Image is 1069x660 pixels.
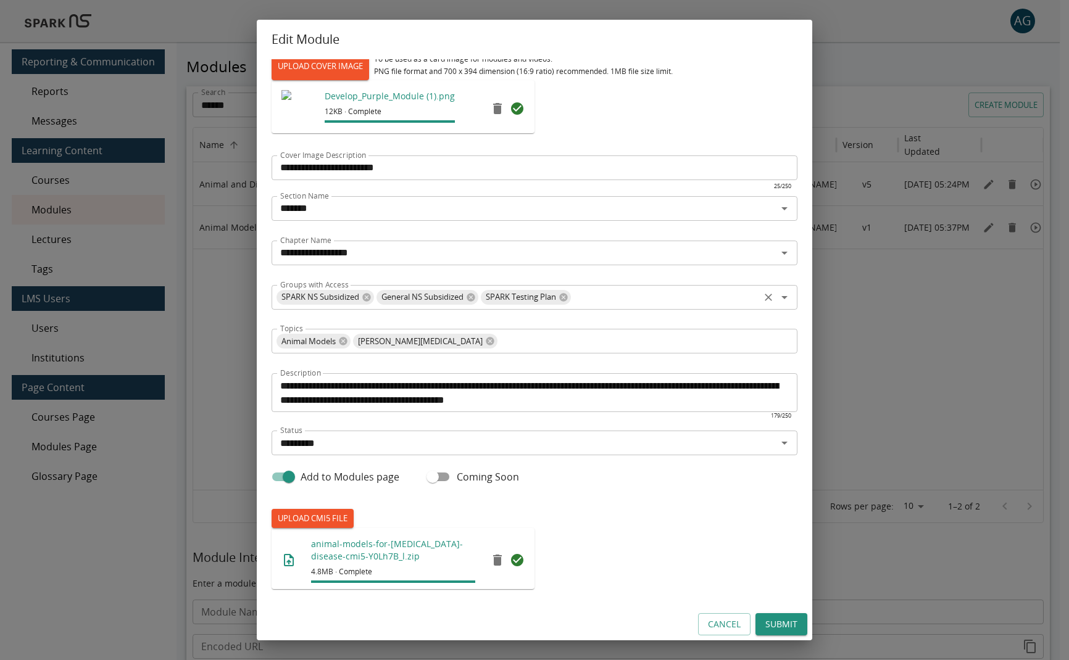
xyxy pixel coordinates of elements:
[257,20,812,59] h2: Edit Module
[301,469,399,484] span: Add to Modules page
[325,105,455,118] span: 12KB · Complete
[277,290,374,305] div: SPARK NS Subsidized
[481,290,571,305] div: SPARK Testing Plan
[376,290,468,304] span: General NS Subsidized
[277,290,364,304] span: SPARK NS Subsidized
[280,235,331,245] label: Chapter Name
[280,191,329,201] label: Section Name
[374,53,673,78] div: To be used as a card image for modules and videos. PNG file format and 700 x 394 dimension (16:9 ...
[457,469,519,484] span: Coming Soon
[280,425,302,435] label: Status
[311,538,475,563] p: animal-models-for-[MEDICAL_DATA]-disease-cmi5-Y0Lh7B_l.zip
[280,323,303,334] label: Topics
[280,368,321,378] label: Description
[776,434,793,452] button: Open
[485,548,510,572] button: remove
[281,90,318,127] img: https://sparklms-mediaproductionbucket-ttjvcbkz8ul7.s3.amazonaws.com/mimg/0604c38f0bb440d495ef2ce...
[277,334,351,349] div: Animal Models
[272,53,369,80] label: UPLOAD COVER IMAGE
[353,334,497,349] div: [PERSON_NAME][MEDICAL_DATA]
[485,96,510,121] button: remove
[376,290,478,305] div: General NS Subsidized
[353,334,488,349] span: [PERSON_NAME][MEDICAL_DATA]
[325,120,455,123] span: File upload progress
[698,613,751,636] button: Cancel
[280,279,349,290] label: Groups with Access
[755,613,807,636] button: Submit
[481,290,561,304] span: SPARK Testing Plan
[760,289,777,306] button: Clear
[325,90,455,102] p: Develop_Purple_Module (1).png
[311,566,475,578] span: 4.8MB · Complete
[776,289,793,306] button: Open
[277,334,341,349] span: Animal Models
[311,580,475,583] span: File upload progress
[280,150,367,160] label: Cover Image Description
[776,244,793,262] button: Open
[272,509,354,528] label: UPLOAD CMI5 FILE
[776,200,793,217] button: Open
